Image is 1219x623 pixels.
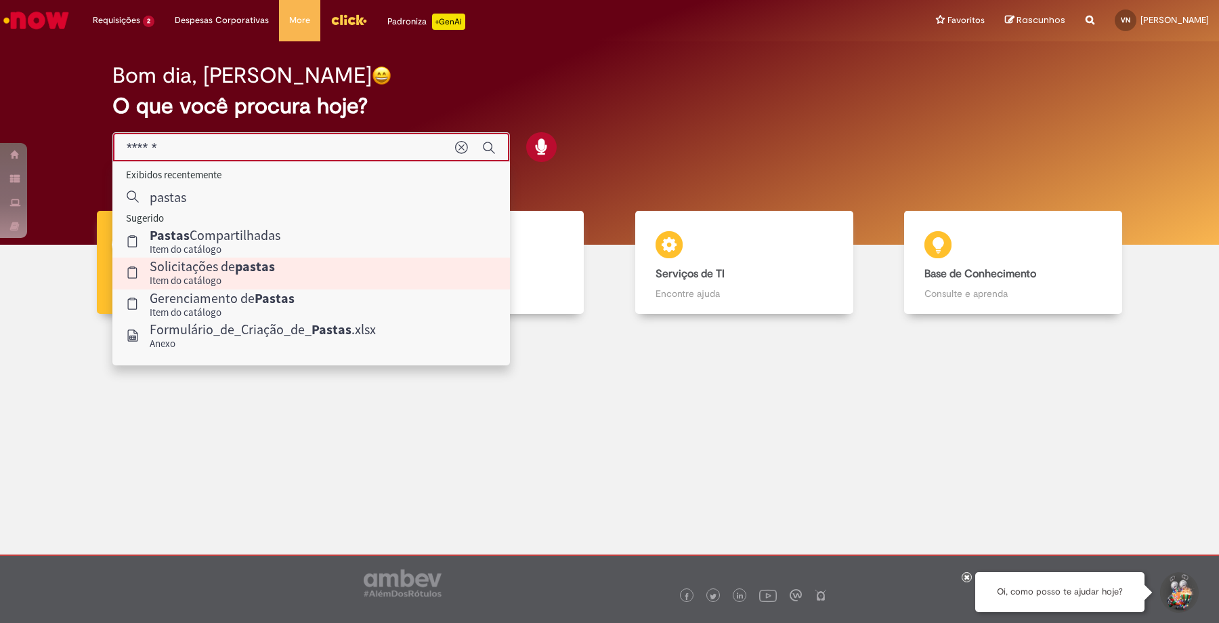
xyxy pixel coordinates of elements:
[737,592,744,601] img: logo_footer_linkedin.png
[289,14,310,27] span: More
[1140,14,1209,26] span: [PERSON_NAME]
[387,14,465,30] div: Padroniza
[1017,14,1065,26] span: Rascunhos
[759,586,777,604] img: logo_footer_youtube.png
[1,7,71,34] img: ServiceNow
[372,66,391,85] img: happy-face.png
[1158,572,1199,613] button: Iniciar Conversa de Suporte
[175,14,269,27] span: Despesas Corporativas
[364,569,442,597] img: logo_footer_ambev_rotulo_gray.png
[93,14,140,27] span: Requisições
[975,572,1145,612] div: Oi, como posso te ajudar hoje?
[71,211,341,315] a: Tirar dúvidas Tirar dúvidas com Lupi Assist e Gen Ai
[656,287,833,300] p: Encontre ajuda
[790,589,802,601] img: logo_footer_workplace.png
[683,593,690,600] img: logo_footer_facebook.png
[112,94,1107,118] h2: O que você procura hoje?
[432,14,465,30] p: +GenAi
[143,16,154,27] span: 2
[656,267,725,281] b: Serviços de TI
[710,593,717,600] img: logo_footer_twitter.png
[1121,16,1130,24] span: VN
[924,267,1036,281] b: Base de Conhecimento
[609,211,879,315] a: Serviços de TI Encontre ajuda
[112,64,372,87] h2: Bom dia, [PERSON_NAME]
[1005,14,1065,27] a: Rascunhos
[879,211,1149,315] a: Base de Conhecimento Consulte e aprenda
[947,14,985,27] span: Favoritos
[815,589,827,601] img: logo_footer_naosei.png
[924,287,1102,300] p: Consulte e aprenda
[330,9,367,30] img: click_logo_yellow_360x200.png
